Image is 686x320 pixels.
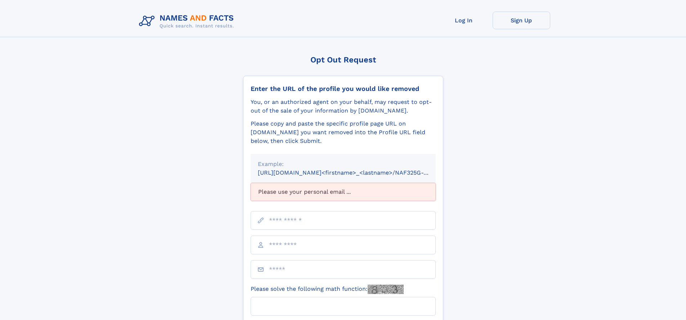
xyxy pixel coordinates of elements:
div: Enter the URL of the profile you would like removed [251,85,436,93]
div: Opt Out Request [243,55,443,64]
div: Please use your personal email ... [251,183,436,201]
div: You, or an authorized agent on your behalf, may request to opt-out of the sale of your informatio... [251,98,436,115]
label: Please solve the following math function: [251,285,404,294]
img: Logo Names and Facts [136,12,240,31]
a: Sign Up [493,12,550,29]
small: [URL][DOMAIN_NAME]<firstname>_<lastname>/NAF325G-xxxxxxxx [258,169,449,176]
div: Example: [258,160,429,168]
a: Log In [435,12,493,29]
div: Please copy and paste the specific profile page URL on [DOMAIN_NAME] you want removed into the Pr... [251,119,436,145]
